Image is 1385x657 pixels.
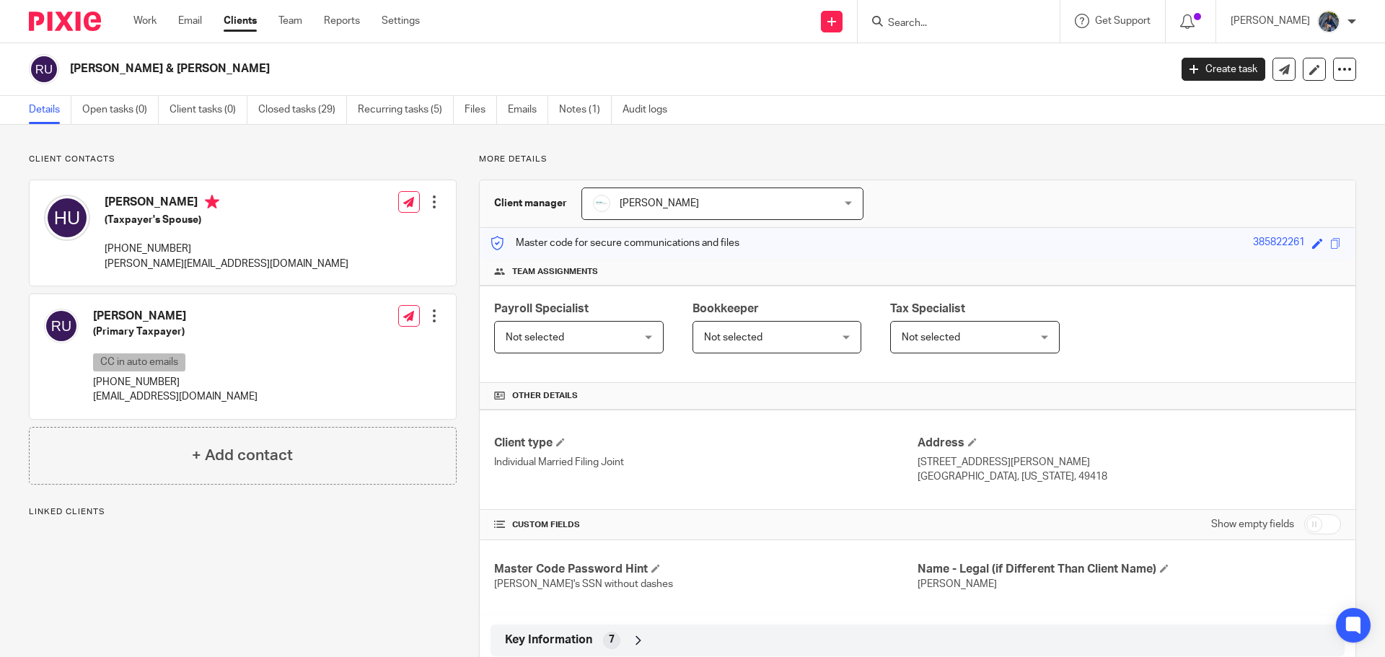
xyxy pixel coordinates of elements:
[494,303,589,314] span: Payroll Specialist
[1253,235,1305,252] div: 385822261
[82,96,159,124] a: Open tasks (0)
[205,195,219,209] i: Primary
[93,389,258,404] p: [EMAIL_ADDRESS][DOMAIN_NAME]
[918,469,1341,484] p: [GEOGRAPHIC_DATA], [US_STATE], 49418
[105,257,348,271] p: [PERSON_NAME][EMAIL_ADDRESS][DOMAIN_NAME]
[29,12,101,31] img: Pixie
[93,353,185,371] p: CC in auto emails
[258,96,347,124] a: Closed tasks (29)
[559,96,612,124] a: Notes (1)
[902,332,960,343] span: Not selected
[224,14,257,28] a: Clients
[494,579,673,589] span: [PERSON_NAME]'s SSN without dashes
[479,154,1356,165] p: More details
[512,390,578,402] span: Other details
[93,375,258,389] p: [PHONE_NUMBER]
[29,154,457,165] p: Client contacts
[29,96,71,124] a: Details
[1211,517,1294,532] label: Show empty fields
[70,61,942,76] h2: [PERSON_NAME] & [PERSON_NAME]
[105,195,348,213] h4: [PERSON_NAME]
[93,325,258,339] h5: (Primary Taxpayer)
[623,96,678,124] a: Audit logs
[1182,58,1265,81] a: Create task
[887,17,1016,30] input: Search
[29,54,59,84] img: svg%3E
[1095,16,1151,26] span: Get Support
[494,455,918,469] p: Individual Married Filing Joint
[494,436,918,451] h4: Client type
[133,14,157,28] a: Work
[382,14,420,28] a: Settings
[358,96,454,124] a: Recurring tasks (5)
[918,455,1341,469] p: [STREET_ADDRESS][PERSON_NAME]
[170,96,247,124] a: Client tasks (0)
[465,96,497,124] a: Files
[704,332,762,343] span: Not selected
[505,632,592,648] span: Key Information
[494,562,918,577] h4: Master Code Password Hint
[178,14,202,28] a: Email
[692,303,759,314] span: Bookkeeper
[105,242,348,256] p: [PHONE_NUMBER]
[593,195,610,212] img: _Logo.png
[512,266,598,278] span: Team assignments
[44,309,79,343] img: svg%3E
[278,14,302,28] a: Team
[620,198,699,208] span: [PERSON_NAME]
[1231,14,1310,28] p: [PERSON_NAME]
[918,436,1341,451] h4: Address
[506,332,564,343] span: Not selected
[44,195,90,241] img: svg%3E
[324,14,360,28] a: Reports
[93,309,258,324] h4: [PERSON_NAME]
[1317,10,1340,33] img: 20210918_184149%20(2).jpg
[508,96,548,124] a: Emails
[609,632,615,647] span: 7
[491,236,739,250] p: Master code for secure communications and files
[494,519,918,531] h4: CUSTOM FIELDS
[494,196,567,211] h3: Client manager
[918,562,1341,577] h4: Name - Legal (if Different Than Client Name)
[918,579,997,589] span: [PERSON_NAME]
[192,444,293,467] h4: + Add contact
[890,303,965,314] span: Tax Specialist
[29,506,457,518] p: Linked clients
[105,213,348,227] h5: (Taxpayer's Spouse)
